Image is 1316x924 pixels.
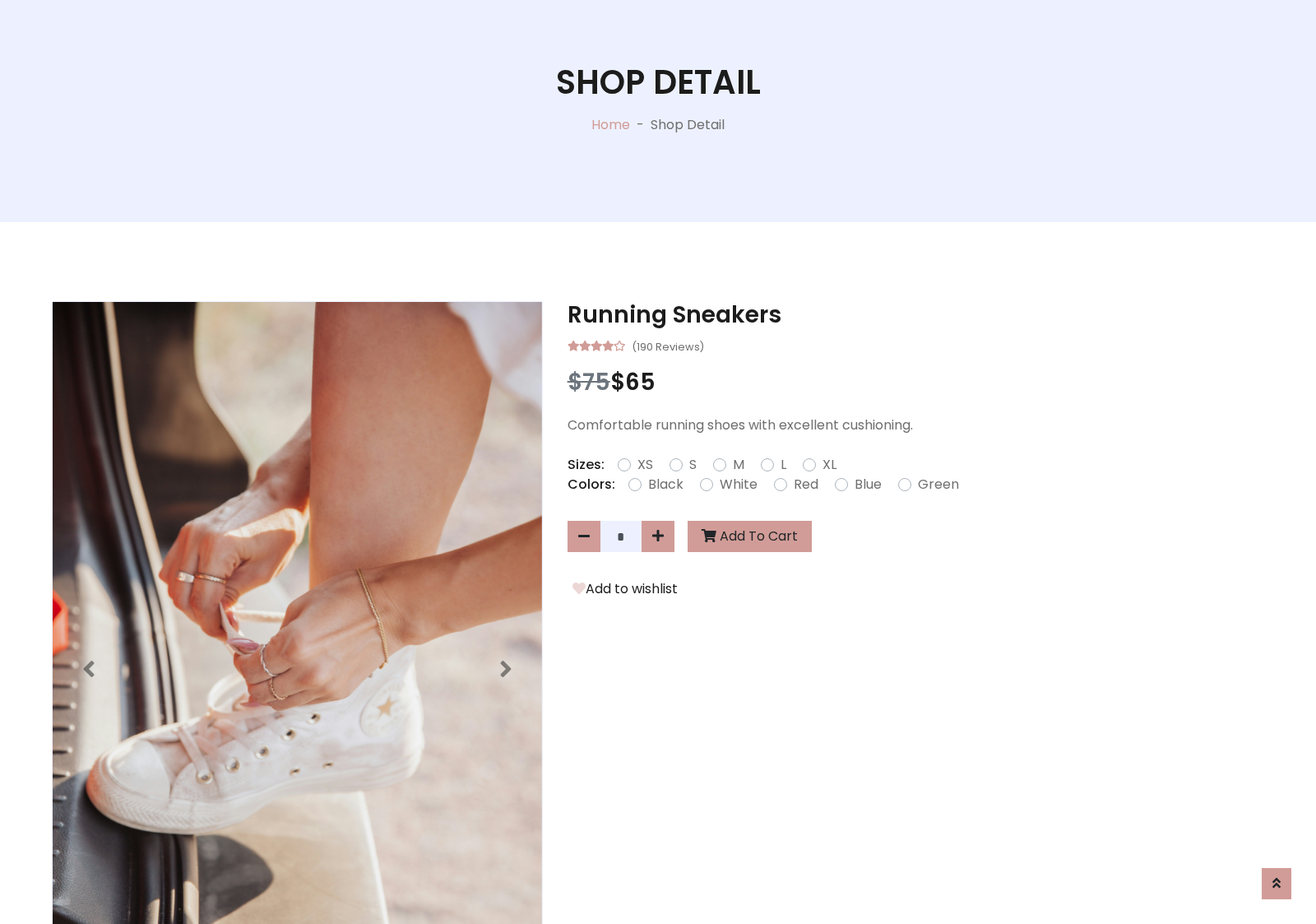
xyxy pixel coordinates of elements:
[568,455,605,475] p: Sizes:
[568,369,1264,397] h3: $
[918,475,959,495] label: Green
[556,63,761,102] h1: Shop Detail
[568,416,1264,435] p: Comfortable running shoes with excellent cushioning.
[625,366,656,398] span: 65
[568,475,615,495] p: Colors:
[591,115,630,134] a: Home
[781,455,786,475] label: L
[688,521,812,552] button: Add To Cart
[568,578,683,600] button: Add to wishlist
[651,115,725,135] p: Shop Detail
[630,115,651,135] p: -
[568,366,610,398] span: $75
[720,475,758,495] label: White
[733,455,744,475] label: M
[822,455,836,475] label: XL
[648,475,683,495] label: Black
[794,475,818,495] label: Red
[632,336,704,355] small: (190 Reviews)
[637,455,653,475] label: XS
[689,455,697,475] label: S
[855,475,882,495] label: Blue
[568,301,1264,329] h3: Running Sneakers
